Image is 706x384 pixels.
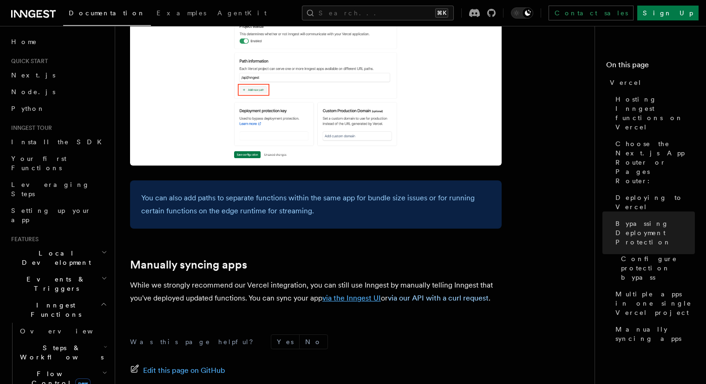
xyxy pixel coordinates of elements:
a: Node.js [7,83,109,100]
button: No [300,335,327,349]
h4: On this page [606,59,695,74]
a: Next.js [7,67,109,83]
a: Edit this page on GitHub [130,364,225,377]
button: Events & Triggers [7,271,109,297]
span: Node.js [11,88,55,96]
button: Local Development [7,245,109,271]
span: Documentation [69,9,145,17]
button: Toggle dark mode [511,7,533,19]
span: Quick start [7,58,48,65]
span: Hosting Inngest functions on Vercel [615,95,695,132]
span: Bypassing Deployment Protection [615,219,695,247]
span: Features [7,236,39,243]
a: AgentKit [212,3,272,25]
a: Home [7,33,109,50]
a: Hosting Inngest functions on Vercel [612,91,695,135]
a: Deploying to Vercel [612,189,695,215]
span: Multiple apps in one single Vercel project [615,289,695,317]
a: Vercel [606,74,695,91]
span: Manually syncing apps [615,325,695,343]
p: Was this page helpful? [130,337,260,346]
span: Configure protection bypass [621,254,695,282]
a: Leveraging Steps [7,176,109,202]
span: Steps & Workflows [16,343,104,362]
span: Your first Functions [11,155,66,172]
span: Next.js [11,71,55,79]
a: Sign Up [637,6,699,20]
a: Setting up your app [7,202,109,228]
span: Choose the Next.js App Router or Pages Router: [615,139,695,186]
a: Multiple apps in one single Vercel project [612,286,695,321]
a: Python [7,100,109,117]
span: Events & Triggers [7,275,101,293]
span: Local Development [7,249,101,267]
button: Inngest Functions [7,297,109,323]
span: AgentKit [217,9,267,17]
span: Vercel [610,78,642,87]
a: Install the SDK [7,134,109,150]
span: Leveraging Steps [11,181,90,198]
span: Deploying to Vercel [615,193,695,211]
a: Manually syncing apps [612,321,695,347]
a: Your first Functions [7,150,109,176]
a: Documentation [63,3,151,26]
p: While we strongly recommend our Vercel integration, you can still use Inngest by manually telling... [130,279,502,305]
span: Overview [20,327,116,335]
a: via our API with a curl request [388,294,489,302]
span: Home [11,37,37,46]
a: Contact sales [549,6,634,20]
span: Python [11,105,45,112]
button: Search...⌘K [302,6,454,20]
a: Examples [151,3,212,25]
span: Inngest tour [7,124,52,132]
div: You can also add paths to separate functions within the same app for bundle size issues or for ru... [130,180,502,229]
span: Edit this page on GitHub [143,364,225,377]
a: via the Inngest UI [322,294,381,302]
a: Manually syncing apps [130,258,247,271]
kbd: ⌘K [435,8,448,18]
a: Bypassing Deployment Protection [612,215,695,250]
a: Choose the Next.js App Router or Pages Router: [612,135,695,189]
button: Yes [271,335,299,349]
button: Steps & Workflows [16,339,109,365]
a: Configure protection bypass [617,250,695,286]
span: Setting up your app [11,207,91,224]
a: Overview [16,323,109,339]
span: Inngest Functions [7,301,100,319]
span: Install the SDK [11,138,107,146]
span: Examples [157,9,206,17]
